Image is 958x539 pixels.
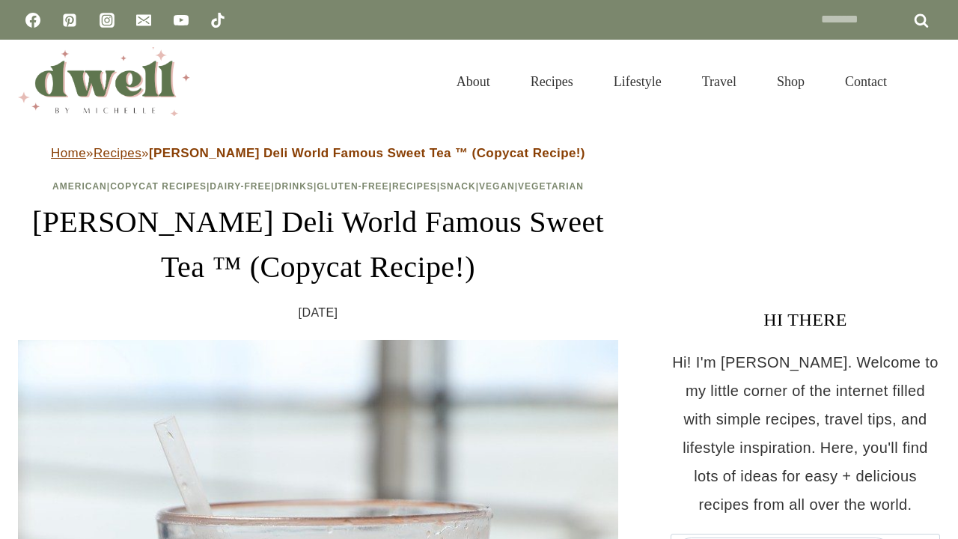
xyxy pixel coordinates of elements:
time: [DATE] [299,302,338,324]
a: Snack [440,181,476,192]
a: Email [129,5,159,35]
a: Recipes [510,55,594,108]
a: Recipes [392,181,437,192]
a: American [52,181,107,192]
a: Pinterest [55,5,85,35]
a: TikTok [203,5,233,35]
button: View Search Form [915,69,940,94]
a: Travel [682,55,757,108]
strong: [PERSON_NAME] Deli World Famous Sweet Tea ™ (Copycat Recipe!) [149,146,585,160]
h3: HI THERE [671,306,940,333]
img: DWELL by michelle [18,47,190,116]
a: Contact [825,55,907,108]
a: About [436,55,510,108]
a: Copycat Recipes [110,181,207,192]
a: Gluten-Free [317,181,388,192]
a: Instagram [92,5,122,35]
a: Lifestyle [594,55,682,108]
a: Vegan [479,181,515,192]
a: Drinks [275,181,314,192]
nav: Primary Navigation [436,55,907,108]
a: Recipes [94,146,141,160]
h1: [PERSON_NAME] Deli World Famous Sweet Tea ™ (Copycat Recipe!) [18,200,618,290]
a: Dairy-Free [210,181,271,192]
a: Home [51,146,86,160]
p: Hi! I'm [PERSON_NAME]. Welcome to my little corner of the internet filled with simple recipes, tr... [671,348,940,519]
a: Shop [757,55,825,108]
a: Facebook [18,5,48,35]
span: » » [51,146,585,160]
a: Vegetarian [518,181,584,192]
span: | | | | | | | | [52,181,584,192]
a: YouTube [166,5,196,35]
